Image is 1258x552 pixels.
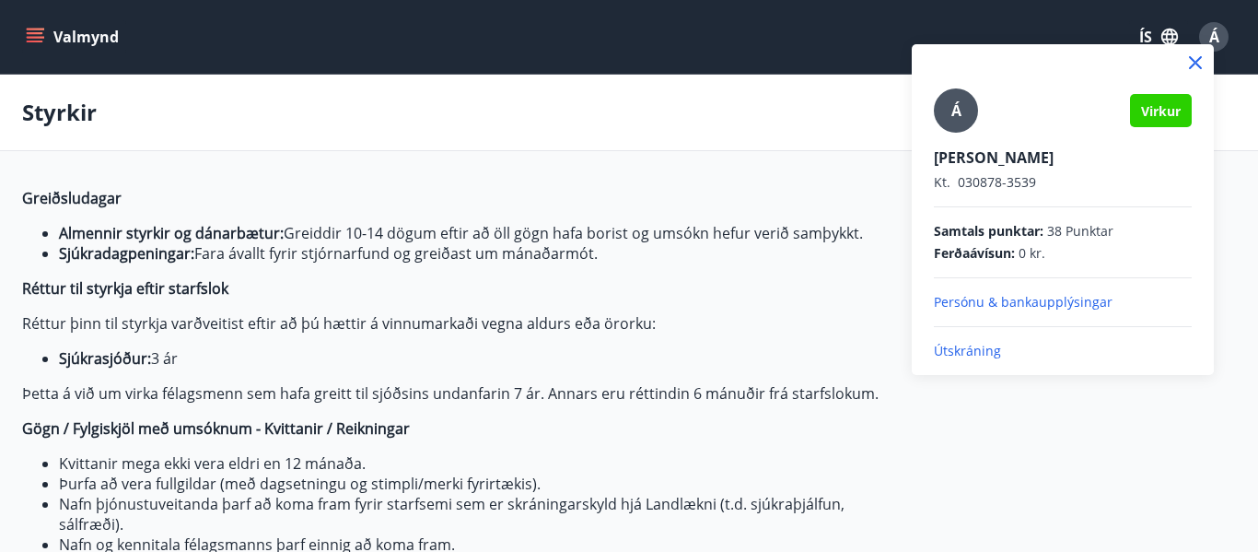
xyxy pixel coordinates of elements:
span: Á [951,100,961,121]
span: Samtals punktar : [934,222,1043,241]
span: Kt. [934,173,950,191]
span: Virkur [1141,102,1181,120]
p: Útskráning [934,342,1192,360]
span: Ferðaávísun : [934,244,1015,263]
span: 38 Punktar [1047,222,1113,241]
p: Persónu & bankaupplýsingar [934,293,1192,311]
p: [PERSON_NAME] [934,147,1192,168]
span: 0 kr. [1019,244,1045,263]
p: 030878-3539 [934,173,1192,192]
